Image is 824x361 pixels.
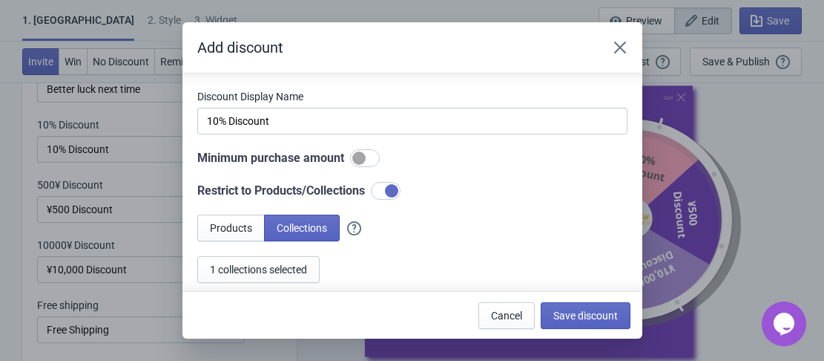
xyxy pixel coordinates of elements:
label: Discount Display Name [197,89,627,104]
button: Collections [264,215,340,241]
button: Cancel [478,302,535,329]
div: Restrict to Products/Collections [197,182,627,200]
span: Products [210,222,252,234]
span: Cancel [491,310,522,322]
span: Save discount [553,310,618,322]
button: Products [197,215,265,241]
button: 1 collections selected [197,256,320,283]
button: Save discount [541,302,630,329]
div: Minimum purchase amount [197,149,627,167]
span: 1 collections selected [210,264,307,276]
iframe: chat widget [762,302,809,346]
span: Collections [277,222,327,234]
h2: Add discount [197,37,592,58]
button: Close [607,34,633,61]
